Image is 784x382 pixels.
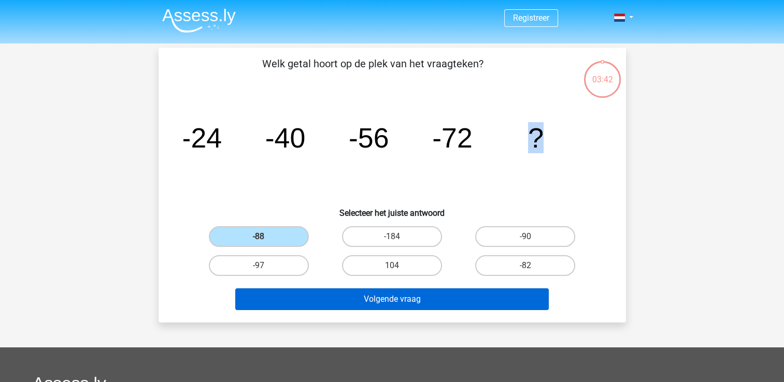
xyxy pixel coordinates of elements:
tspan: ? [528,122,544,153]
img: Assessly [162,8,236,33]
label: -97 [209,255,309,276]
tspan: -72 [432,122,473,153]
tspan: -56 [348,122,389,153]
tspan: -40 [265,122,305,153]
p: Welk getal hoort op de plek van het vraagteken? [175,56,571,87]
a: Registreer [513,13,549,23]
tspan: -24 [181,122,222,153]
label: -90 [475,226,575,247]
label: -184 [342,226,442,247]
label: -82 [475,255,575,276]
h6: Selecteer het juiste antwoord [175,200,609,218]
label: -88 [209,226,309,247]
div: 03:42 [583,60,622,86]
button: Volgende vraag [235,288,549,310]
label: 104 [342,255,442,276]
